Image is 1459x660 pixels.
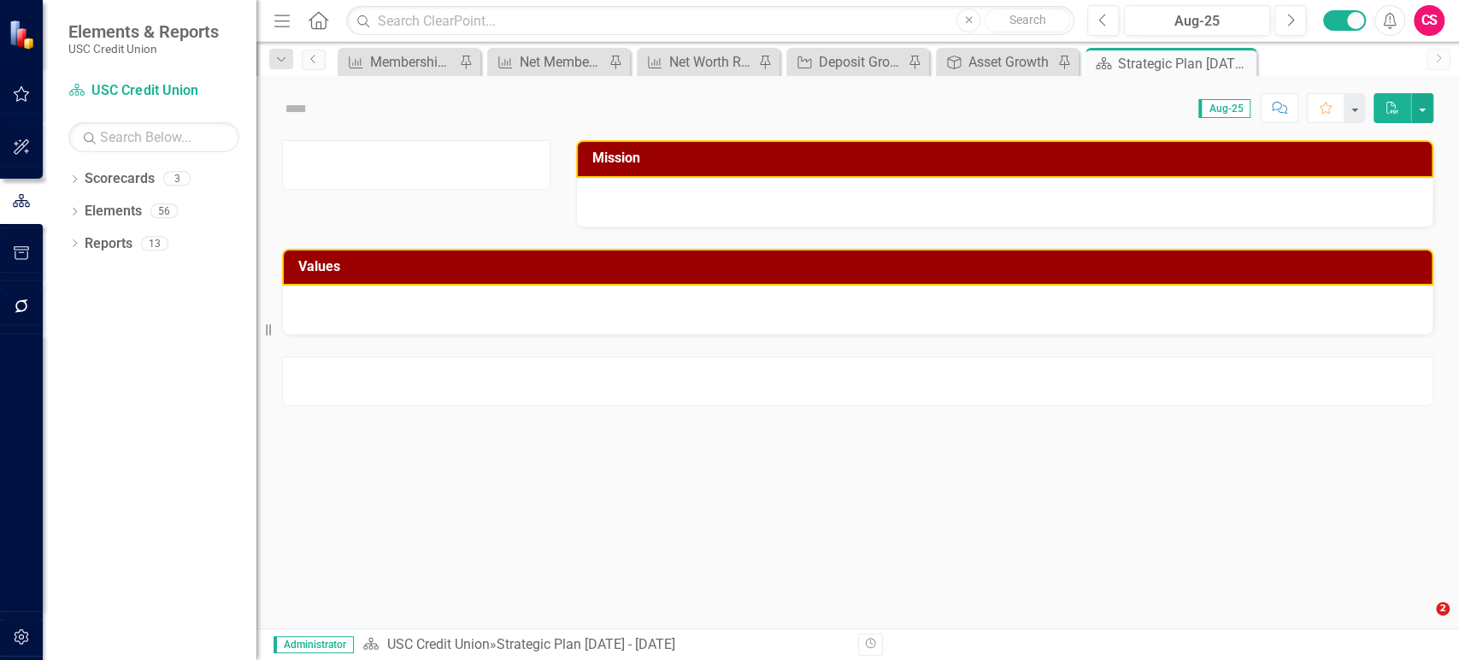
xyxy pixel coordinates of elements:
[68,42,219,56] small: USC Credit Union
[68,21,219,42] span: Elements & Reports
[68,122,239,152] input: Search Below...
[1198,99,1250,118] span: Aug-25
[592,150,1423,166] h3: Mission
[819,51,903,73] div: Deposit Growth Strategy (to include new or revised deposit and transaction accounts)
[85,234,132,254] a: Reports
[520,51,604,73] div: Net Membership Growth
[1401,602,1442,643] iframe: Intercom live chat
[370,51,455,73] div: Membership Growth By Segment
[68,81,239,101] a: USC Credit Union
[342,51,455,73] a: Membership Growth By Segment
[9,19,38,49] img: ClearPoint Strategy
[85,202,142,221] a: Elements
[163,172,191,186] div: 3
[985,9,1070,32] button: Search
[362,635,844,655] div: »
[346,6,1074,36] input: Search ClearPoint...
[150,204,178,219] div: 56
[491,51,604,73] a: Net Membership Growth
[496,636,674,652] div: Strategic Plan [DATE] - [DATE]
[1009,13,1046,27] span: Search
[298,259,1423,274] h3: Values
[669,51,754,73] div: Net Worth Ratio
[85,169,155,189] a: Scorecards
[968,51,1053,73] div: Asset Growth
[1124,5,1270,36] button: Aug-25
[940,51,1053,73] a: Asset Growth
[1118,53,1252,74] div: Strategic Plan [DATE] - [DATE]
[1436,602,1450,616] span: 2
[641,51,754,73] a: Net Worth Ratio
[141,236,168,250] div: 13
[1414,5,1444,36] button: CS
[282,95,309,122] img: Not Defined
[274,636,354,653] span: Administrator
[386,636,489,652] a: USC Credit Union
[1130,11,1264,32] div: Aug-25
[791,51,903,73] a: Deposit Growth Strategy (to include new or revised deposit and transaction accounts)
